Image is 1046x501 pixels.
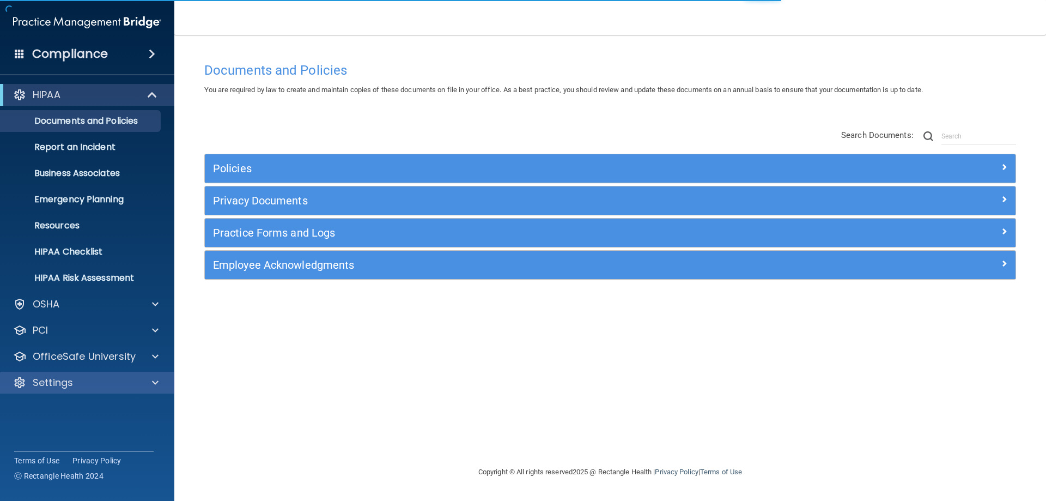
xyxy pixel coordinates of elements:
a: Employee Acknowledgments [213,256,1007,274]
p: HIPAA Risk Assessment [7,273,156,283]
h4: Documents and Policies [204,63,1016,77]
a: Terms of Use [700,468,742,476]
a: Policies [213,160,1007,177]
h5: Employee Acknowledgments [213,259,805,271]
p: Documents and Policies [7,116,156,126]
img: ic-search.3b580494.png [923,131,933,141]
a: Privacy Documents [213,192,1007,209]
a: PCI [13,324,159,337]
span: You are required by law to create and maintain copies of these documents on file in your office. ... [204,86,923,94]
div: Copyright © All rights reserved 2025 @ Rectangle Health | | [411,455,809,490]
a: Terms of Use [14,455,59,466]
a: Privacy Policy [655,468,698,476]
iframe: Drift Widget Chat Controller [858,424,1033,467]
h4: Compliance [32,46,108,62]
h5: Practice Forms and Logs [213,227,805,239]
p: HIPAA Checklist [7,246,156,257]
p: PCI [33,324,48,337]
span: Search Documents: [841,130,914,140]
p: Report an Incident [7,142,156,153]
a: Privacy Policy [72,455,121,466]
h5: Privacy Documents [213,195,805,207]
h5: Policies [213,162,805,174]
img: PMB logo [13,11,161,33]
a: Settings [13,376,159,389]
p: Settings [33,376,73,389]
p: HIPAA [33,88,60,101]
a: OSHA [13,298,159,311]
a: HIPAA [13,88,158,101]
p: OfficeSafe University [33,350,136,363]
p: Business Associates [7,168,156,179]
a: OfficeSafe University [13,350,159,363]
span: Ⓒ Rectangle Health 2024 [14,470,104,481]
a: Practice Forms and Logs [213,224,1007,242]
p: OSHA [33,298,60,311]
input: Search [941,128,1016,144]
p: Resources [7,220,156,231]
p: Emergency Planning [7,194,156,205]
